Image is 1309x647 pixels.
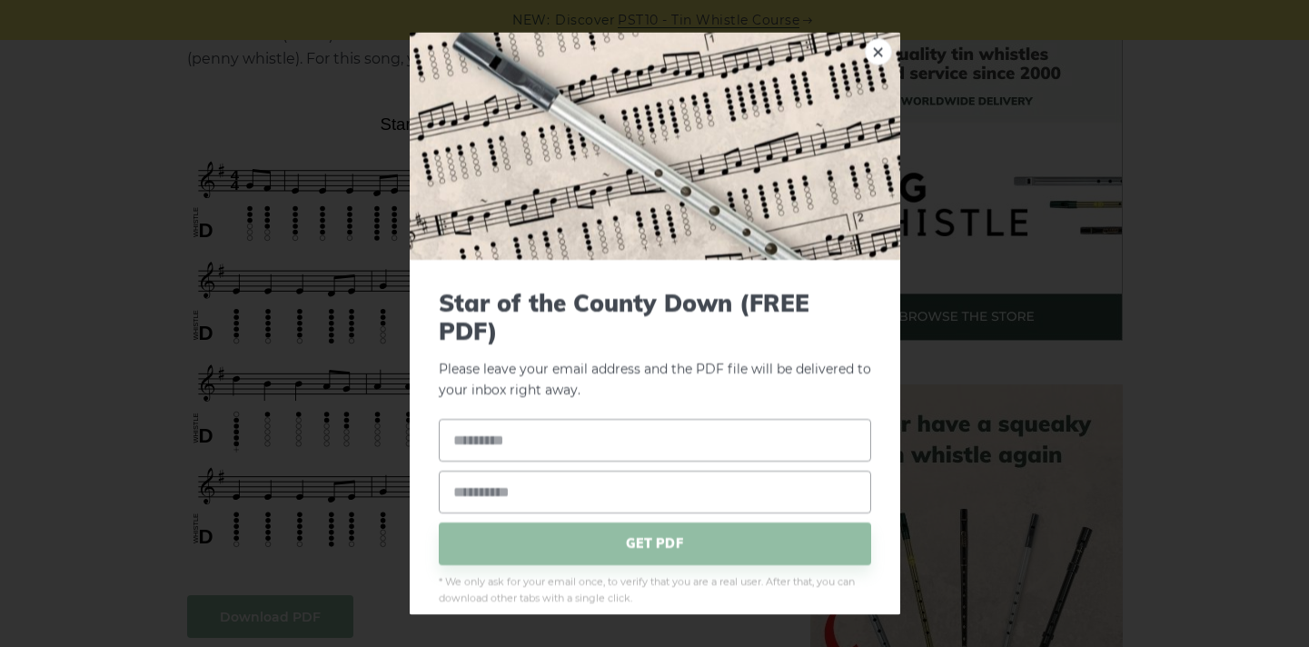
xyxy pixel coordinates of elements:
p: Please leave your email address and the PDF file will be delivered to your inbox right away. [439,289,871,401]
span: Star of the County Down (FREE PDF) [439,289,871,345]
img: Tin Whistle Tab Preview [410,33,900,260]
a: × [865,38,892,65]
span: GET PDF [439,522,871,564]
span: * We only ask for your email once, to verify that you are a real user. After that, you can downlo... [439,573,871,606]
